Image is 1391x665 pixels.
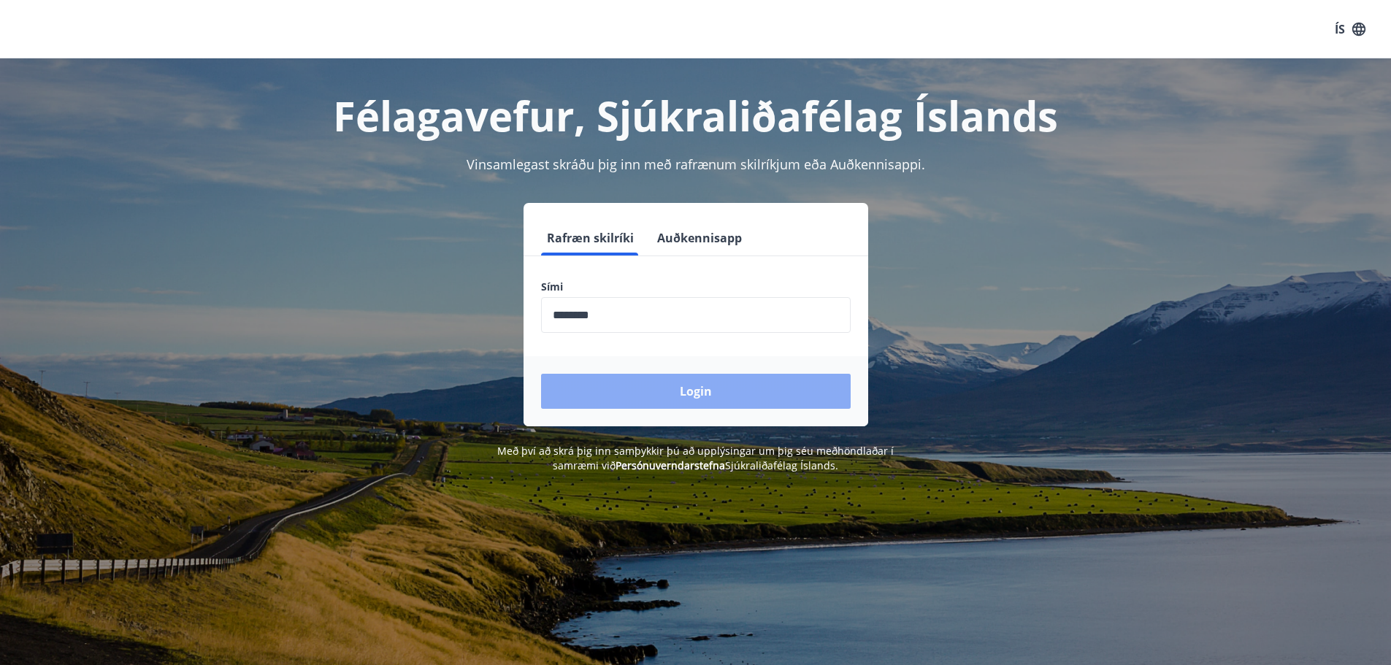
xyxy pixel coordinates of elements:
h1: Félagavefur, Sjúkraliðafélag Íslands [188,88,1204,143]
button: Auðkennisapp [651,220,748,255]
span: Vinsamlegast skráðu þig inn með rafrænum skilríkjum eða Auðkennisappi. [467,155,925,173]
button: Login [541,374,851,409]
a: Persónuverndarstefna [616,458,725,472]
button: ÍS [1327,16,1373,42]
button: Rafræn skilríki [541,220,640,255]
label: Sími [541,280,851,294]
span: Með því að skrá þig inn samþykkir þú að upplýsingar um þig séu meðhöndlaðar í samræmi við Sjúkral... [497,444,894,472]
